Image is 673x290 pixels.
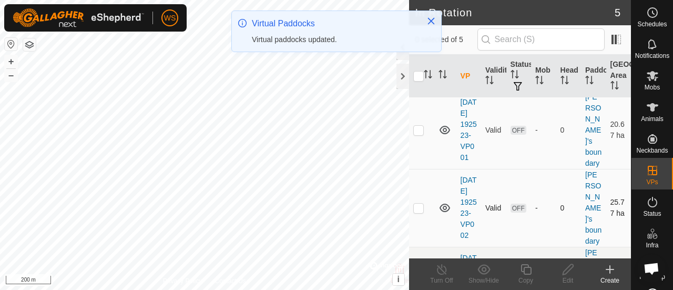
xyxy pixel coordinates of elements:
[461,98,477,162] a: [DATE] 192523-VP001
[531,55,556,98] th: Mob
[481,91,506,169] td: Valid
[511,126,526,135] span: OFF
[646,242,658,248] span: Infra
[163,276,202,286] a: Privacy Policy
[477,28,605,51] input: Search (S)
[639,274,665,280] span: Heatmap
[556,169,581,247] td: 0
[421,276,463,285] div: Turn Off
[393,274,404,285] button: i
[505,276,547,285] div: Copy
[456,55,481,98] th: VP
[535,203,552,214] div: -
[481,55,506,98] th: Validity
[535,125,552,136] div: -
[560,77,569,86] p-sorticon: Activate to sort
[615,5,620,21] span: 5
[535,77,544,86] p-sorticon: Activate to sort
[252,34,416,45] div: Virtual paddocks updated.
[646,179,658,185] span: VPs
[5,38,17,51] button: Reset Map
[637,254,666,283] div: Open chat
[645,84,660,91] span: Mobs
[585,171,601,245] a: [PERSON_NAME]'s boundary
[252,17,416,30] div: Virtual Paddocks
[585,77,594,86] p-sorticon: Activate to sort
[415,34,477,45] span: 0 selected of 5
[506,55,531,98] th: Status
[511,72,519,80] p-sorticon: Activate to sort
[424,14,439,28] button: Close
[610,83,619,91] p-sorticon: Activate to sort
[397,275,399,284] span: i
[481,169,506,247] td: Valid
[635,53,669,59] span: Notifications
[415,6,615,19] h2: In Rotation
[23,38,36,51] button: Map Layers
[606,91,631,169] td: 20.67 ha
[641,116,664,122] span: Animals
[511,204,526,213] span: OFF
[606,55,631,98] th: [GEOGRAPHIC_DATA] Area
[13,8,144,27] img: Gallagher Logo
[215,276,246,286] a: Contact Us
[581,55,606,98] th: Paddock
[589,276,631,285] div: Create
[463,276,505,285] div: Show/Hide
[5,55,17,68] button: +
[636,147,668,154] span: Neckbands
[424,72,432,80] p-sorticon: Activate to sort
[585,93,601,167] a: [PERSON_NAME]'s boundary
[547,276,589,285] div: Edit
[164,13,176,24] span: WS
[5,69,17,82] button: –
[485,77,494,86] p-sorticon: Activate to sort
[606,169,631,247] td: 25.77 ha
[556,91,581,169] td: 0
[637,21,667,27] span: Schedules
[643,211,661,217] span: Status
[461,176,477,239] a: [DATE] 192523-VP002
[439,72,447,80] p-sorticon: Activate to sort
[556,55,581,98] th: Head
